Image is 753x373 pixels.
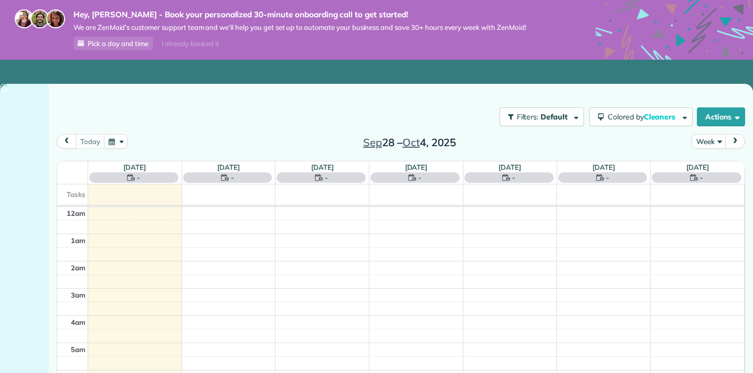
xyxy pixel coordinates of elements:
[725,134,745,148] button: next
[517,112,539,122] span: Filters:
[606,172,609,183] span: -
[644,112,677,122] span: Cleaners
[499,163,521,171] a: [DATE]
[123,163,146,171] a: [DATE]
[500,107,584,126] button: Filters: Default
[71,345,86,354] span: 5am
[67,209,86,217] span: 12am
[418,172,421,183] span: -
[402,136,420,149] span: Oct
[67,190,86,199] span: Tasks
[608,112,679,122] span: Colored by
[325,172,328,183] span: -
[155,37,225,50] div: I already booked it
[57,134,77,148] button: prev
[363,136,382,149] span: Sep
[73,23,526,32] span: We are ZenMaid’s customer support team and we’ll help you get set up to automate your business an...
[76,134,104,148] button: today
[217,163,240,171] a: [DATE]
[592,163,615,171] a: [DATE]
[73,9,526,20] strong: Hey, [PERSON_NAME] - Book your personalized 30-minute onboarding call to get started!
[692,134,726,148] button: Week
[540,112,568,122] span: Default
[71,291,86,299] span: 3am
[700,172,703,183] span: -
[88,39,149,48] span: Pick a day and time
[231,172,234,183] span: -
[30,9,49,28] img: jorge-587dff0eeaa6aab1f244e6dc62b8924c3b6ad411094392a53c71c6c4a576187d.jpg
[71,264,86,272] span: 2am
[512,172,515,183] span: -
[405,163,428,171] a: [DATE]
[589,107,693,126] button: Colored byCleaners
[73,37,153,50] a: Pick a day and time
[46,9,65,28] img: michelle-19f622bdf1676172e81f8f8fba1fb50e276960ebfe0243fe18214015130c80e4.jpg
[71,236,86,245] span: 1am
[344,137,475,148] h2: 28 – 4, 2025
[137,172,140,183] span: -
[494,107,584,126] a: Filters: Default
[71,318,86,326] span: 4am
[311,163,334,171] a: [DATE]
[697,107,745,126] button: Actions
[686,163,709,171] a: [DATE]
[15,9,34,28] img: maria-72a9807cf96188c08ef61303f053569d2e2a8a1cde33d635c8a3ac13582a053d.jpg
